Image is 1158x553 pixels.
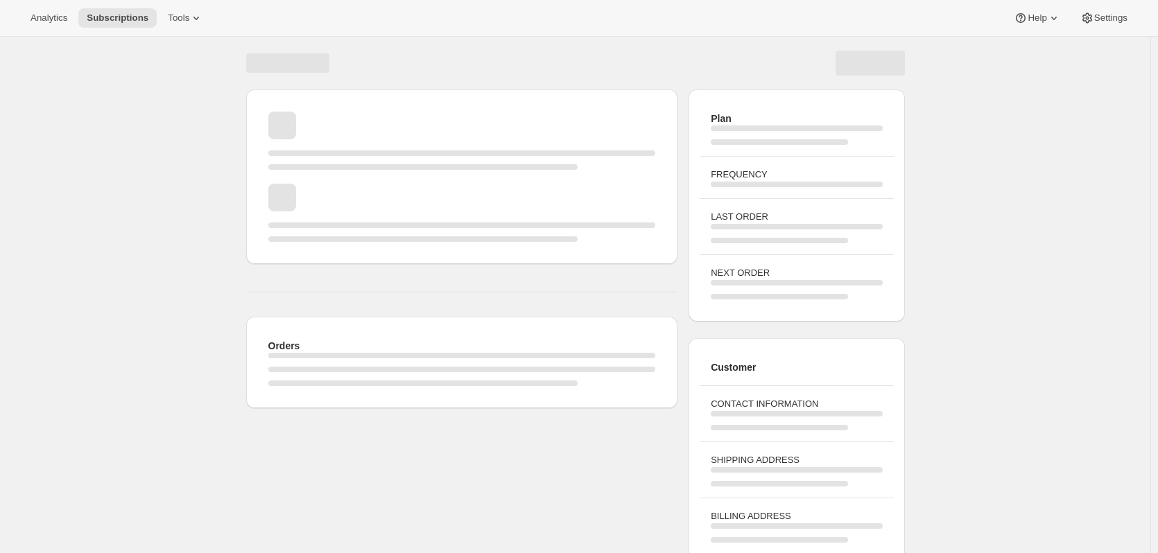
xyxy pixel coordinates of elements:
[711,112,882,125] h2: Plan
[711,266,882,280] h3: NEXT ORDER
[711,360,882,374] h2: Customer
[711,509,882,523] h3: BILLING ADDRESS
[711,168,882,182] h3: FREQUENCY
[711,210,882,224] h3: LAST ORDER
[1072,8,1136,28] button: Settings
[1005,8,1069,28] button: Help
[22,8,76,28] button: Analytics
[268,339,656,353] h2: Orders
[1094,12,1127,24] span: Settings
[168,12,189,24] span: Tools
[31,12,67,24] span: Analytics
[78,8,157,28] button: Subscriptions
[87,12,148,24] span: Subscriptions
[159,8,211,28] button: Tools
[711,397,882,411] h3: CONTACT INFORMATION
[711,453,882,467] h3: SHIPPING ADDRESS
[1028,12,1046,24] span: Help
